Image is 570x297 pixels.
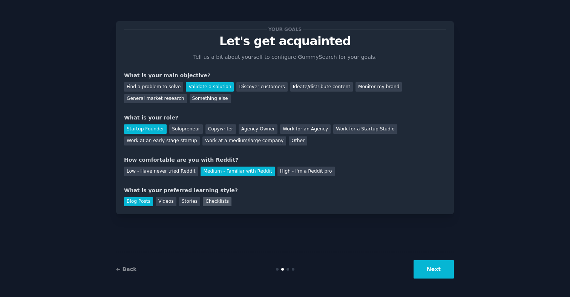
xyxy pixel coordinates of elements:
div: Startup Founder [124,124,167,134]
div: Blog Posts [124,197,153,207]
div: Videos [156,197,176,207]
button: Next [414,260,454,279]
div: General market research [124,94,187,104]
div: Work at an early stage startup [124,136,200,146]
div: What is your preferred learning style? [124,187,446,194]
p: Tell us a bit about yourself to configure GummySearch for your goals. [190,53,380,61]
div: High - I'm a Reddit pro [277,167,335,176]
div: Solopreneur [169,124,202,134]
div: What is your main objective? [124,72,446,80]
div: Validate a solution [186,82,234,92]
span: Your goals [267,25,303,33]
div: Stories [179,197,200,207]
div: Agency Owner [239,124,277,134]
div: Monitor my brand [355,82,402,92]
div: Work for a Startup Studio [333,124,397,134]
div: What is your role? [124,114,446,122]
div: Other [289,136,307,146]
div: Work at a medium/large company [202,136,286,146]
div: Work for an Agency [280,124,331,134]
div: Discover customers [236,82,287,92]
div: Ideate/distribute content [290,82,353,92]
div: Something else [190,94,231,104]
div: Checklists [203,197,231,207]
p: Let's get acquainted [124,35,446,48]
div: Low - Have never tried Reddit [124,167,198,176]
a: ← Back [116,266,136,272]
div: Medium - Familiar with Reddit [201,167,274,176]
div: Copywriter [205,124,236,134]
div: Find a problem to solve [124,82,183,92]
div: How comfortable are you with Reddit? [124,156,446,164]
